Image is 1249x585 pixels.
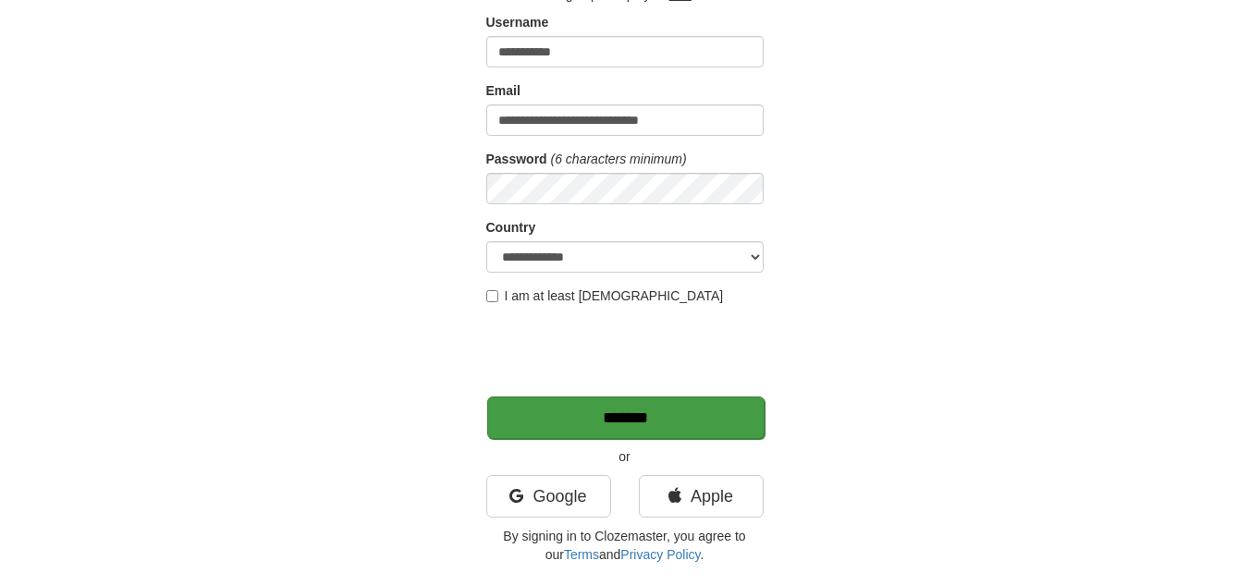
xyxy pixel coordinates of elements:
p: or [486,447,764,466]
label: Password [486,150,547,168]
label: Country [486,218,536,237]
label: I am at least [DEMOGRAPHIC_DATA] [486,286,724,305]
iframe: reCAPTCHA [486,314,767,386]
em: (6 characters minimum) [551,152,687,166]
label: Email [486,81,520,100]
a: Google [486,475,611,518]
input: I am at least [DEMOGRAPHIC_DATA] [486,290,498,302]
a: Apple [639,475,764,518]
a: Privacy Policy [620,547,700,562]
label: Username [486,13,549,31]
a: Terms [564,547,599,562]
p: By signing in to Clozemaster, you agree to our and . [486,527,764,564]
